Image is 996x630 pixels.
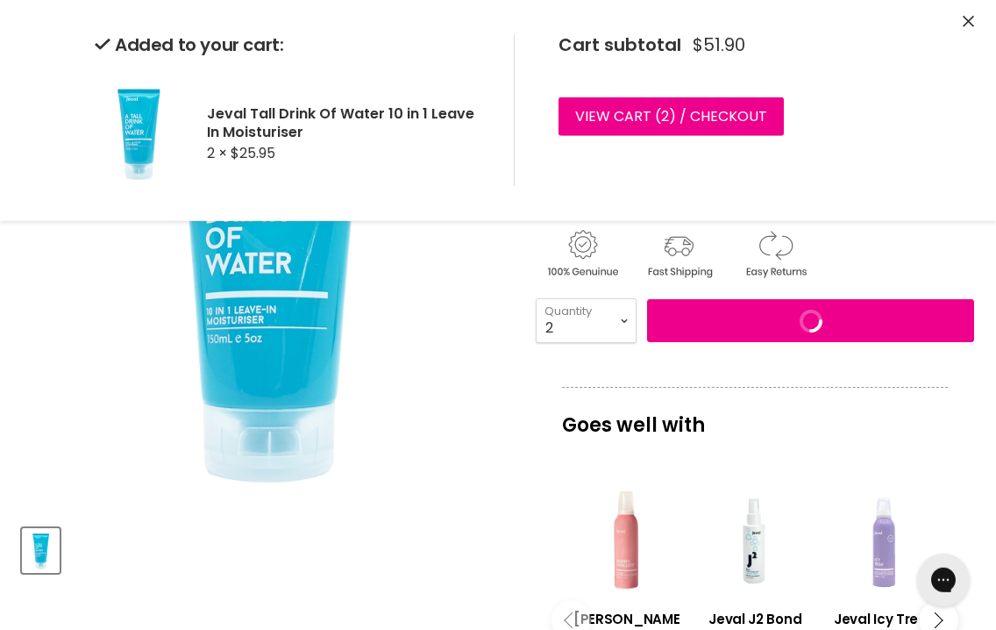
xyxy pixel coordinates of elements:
img: shipping.gif [632,227,725,281]
span: $25.95 [231,143,275,163]
button: Jeval Tall Drink Of Water 10 in 1 Leave In Moisturiser [22,528,60,573]
div: Product thumbnails [19,523,515,573]
h2: Added to your cart: [95,35,486,55]
span: 2 [661,106,669,126]
h2: Jeval Tall Drink Of Water 10 in 1 Leave In Moisturiser [207,104,486,141]
img: genuine.gif [536,227,629,281]
div: Jeval Tall Drink Of Water 10 in 1 Leave In Moisturiser image. Click or Scroll to Zoom. [22,20,512,511]
button: Close [963,13,974,32]
img: Jeval Tall Drink Of Water 10 in 1 Leave In Moisturiser [24,530,58,571]
span: $51.90 [693,35,745,55]
a: View cart (2) / Checkout [558,97,784,136]
img: returns.gif [729,227,822,281]
img: Jeval Tall Drink Of Water 10 in 1 Leave In Moisturiser [95,80,182,186]
span: Cart subtotal [558,32,681,57]
p: Goes well with [562,387,948,445]
span: 2 × [207,143,227,163]
iframe: Gorgias live chat messenger [908,548,978,612]
select: Quantity [536,298,637,342]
